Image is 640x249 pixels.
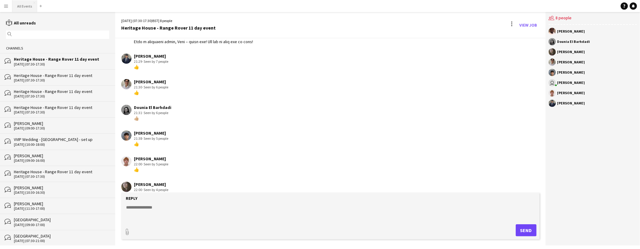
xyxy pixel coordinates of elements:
[134,167,168,172] div: 👍
[14,190,109,195] div: [DATE] (10:30-16:30)
[134,79,168,85] div: [PERSON_NAME]
[121,25,216,30] div: Heritage House - Range Rover 11 day event
[152,18,158,23] span: BST
[134,85,168,90] div: 21:30
[142,85,168,89] span: · Seen by 6 people
[14,126,109,130] div: [DATE] (09:00-17:30)
[14,110,109,114] div: [DATE] (07:30-17:30)
[517,20,540,30] a: View Job
[14,169,109,174] div: Heritage House - Range Rover 11 day event
[134,130,168,136] div: [PERSON_NAME]
[14,223,109,227] div: [DATE] (09:00-17:00)
[134,182,168,187] div: [PERSON_NAME]
[142,110,168,115] span: · Seen by 6 people
[14,94,109,98] div: [DATE] (07:30-17:30)
[134,53,168,59] div: [PERSON_NAME]
[134,136,168,141] div: 21:38
[14,174,109,179] div: [DATE] (07:30-17:30)
[134,116,171,121] div: 👍🏼
[14,158,109,163] div: [DATE] (09:00-16:00)
[557,101,585,105] div: [PERSON_NAME]
[134,105,171,110] div: Dounia El Barhdadi
[557,50,585,54] div: [PERSON_NAME]
[14,206,109,211] div: [DATE] (11:30-17:00)
[14,185,109,190] div: [PERSON_NAME]
[14,217,109,222] div: [GEOGRAPHIC_DATA]
[134,156,168,161] div: [PERSON_NAME]
[557,71,585,74] div: [PERSON_NAME]
[14,62,109,66] div: [DATE] (07:30-17:30)
[557,40,590,43] div: Dounia El Barhdadi
[549,12,637,25] div: 8 people
[14,105,109,110] div: Heritage House - Range Rover 11 day event
[121,18,216,24] div: [DATE] (07:30-17:30) | 8 people
[134,90,168,95] div: 👍
[134,110,171,116] div: 21:31
[14,78,109,82] div: [DATE] (07:30-17:30)
[516,224,537,236] button: Send
[6,20,36,26] a: All unreads
[14,56,109,62] div: Heritage House - Range Rover 11 day event
[12,0,37,12] button: All Events
[14,121,109,126] div: [PERSON_NAME]
[14,137,109,142] div: VVIP Wedding - [GEOGRAPHIC_DATA] - set up
[557,91,585,95] div: [PERSON_NAME]
[142,162,168,166] span: · Seen by 5 people
[14,201,109,206] div: [PERSON_NAME]
[14,239,109,243] div: [DATE] (07:30-21:00)
[142,187,168,192] span: · Seen by 4 people
[134,161,168,167] div: 22:00
[142,136,168,141] span: · Seen by 5 people
[14,89,109,94] div: Heritage House - Range Rover 11 day event
[14,73,109,78] div: Heritage House - Range Rover 11 day event
[134,64,168,70] div: 👍
[14,233,109,239] div: [GEOGRAPHIC_DATA]
[142,59,168,64] span: · Seen by 7 people
[126,196,138,201] label: Reply
[557,81,585,85] div: [PERSON_NAME]
[14,153,109,158] div: [PERSON_NAME]
[134,187,168,193] div: 22:00
[14,142,109,147] div: [DATE] (10:00-18:00)
[557,60,585,64] div: [PERSON_NAME]
[134,59,168,64] div: 21:29
[134,141,168,147] div: 👍
[134,193,168,198] div: 👍
[557,30,585,33] div: [PERSON_NAME]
